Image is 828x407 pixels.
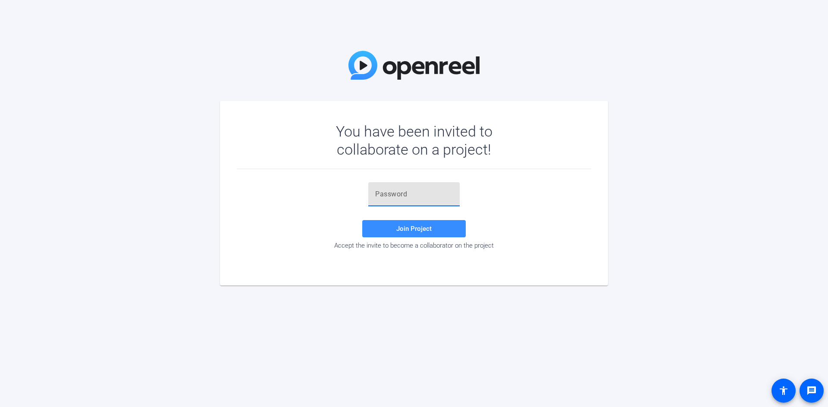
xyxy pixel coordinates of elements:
[778,385,789,396] mat-icon: accessibility
[806,385,817,396] mat-icon: message
[348,51,480,80] img: OpenReel Logo
[311,122,517,158] div: You have been invited to collaborate on a project!
[362,220,466,237] button: Join Project
[237,242,591,249] div: Accept the invite to become a collaborator on the project
[396,225,432,233] span: Join Project
[375,189,453,199] input: Password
